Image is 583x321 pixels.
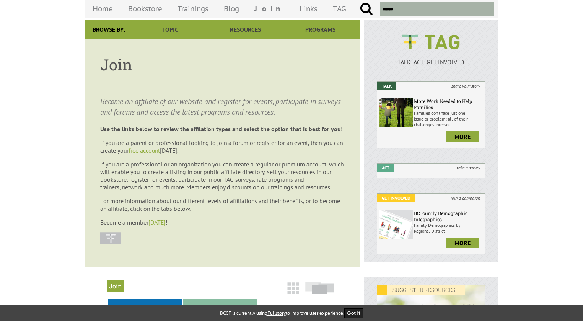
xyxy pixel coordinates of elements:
[287,282,299,294] img: grid-icon.png
[107,280,124,292] h2: Join
[414,210,483,222] h6: BC Family Demographic Infographics
[100,218,344,226] p: Become a member !
[100,125,343,133] strong: Use the links below to review the affilation types and select the option that is best for you!
[446,131,479,142] a: more
[100,139,344,154] p: If you are a parent or professional looking to join a forum or register for an event, then you ca...
[377,164,394,172] em: Act
[100,54,344,75] h1: Join
[129,147,160,154] a: free account
[267,310,286,316] a: Fullstory
[305,282,334,294] img: slide-icon.png
[414,110,483,127] p: Families don’t face just one issue or problem; all of their challenges intersect.
[396,28,465,57] img: BCCF's TAG Logo
[344,308,363,318] button: Got it
[285,286,301,298] a: Grid View
[100,96,344,117] p: Become an affiliate of our website and register for events, participate in surveys and forums and...
[85,20,133,39] div: Browse By:
[133,20,208,39] a: Topic
[446,194,485,202] i: join a campaign
[377,285,465,295] em: SUGGESTED RESOURCES
[377,295,485,319] h6: Intergenerational Parent-Child Mother Goose Program
[377,194,415,202] em: Get Involved
[208,20,283,39] a: Resources
[360,2,373,16] input: Submit
[100,160,344,191] span: If you are a professional or an organization you can create a regular or premium account, which w...
[447,82,485,90] i: share your story
[283,20,358,39] a: Programs
[446,238,479,248] a: more
[303,286,336,298] a: Slide View
[377,51,485,66] a: TALK ACT GET INVOLVED
[452,164,485,172] i: take a survey
[100,197,344,212] p: For more information about our different levels of affiliations and their benefits, or to become ...
[377,82,396,90] em: Talk
[414,98,483,110] h6: More Work Needed to Help Families
[377,58,485,66] p: TALK ACT GET INVOLVED
[414,222,483,234] p: Family Demographics by Regional District
[148,218,166,226] a: [DATE]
